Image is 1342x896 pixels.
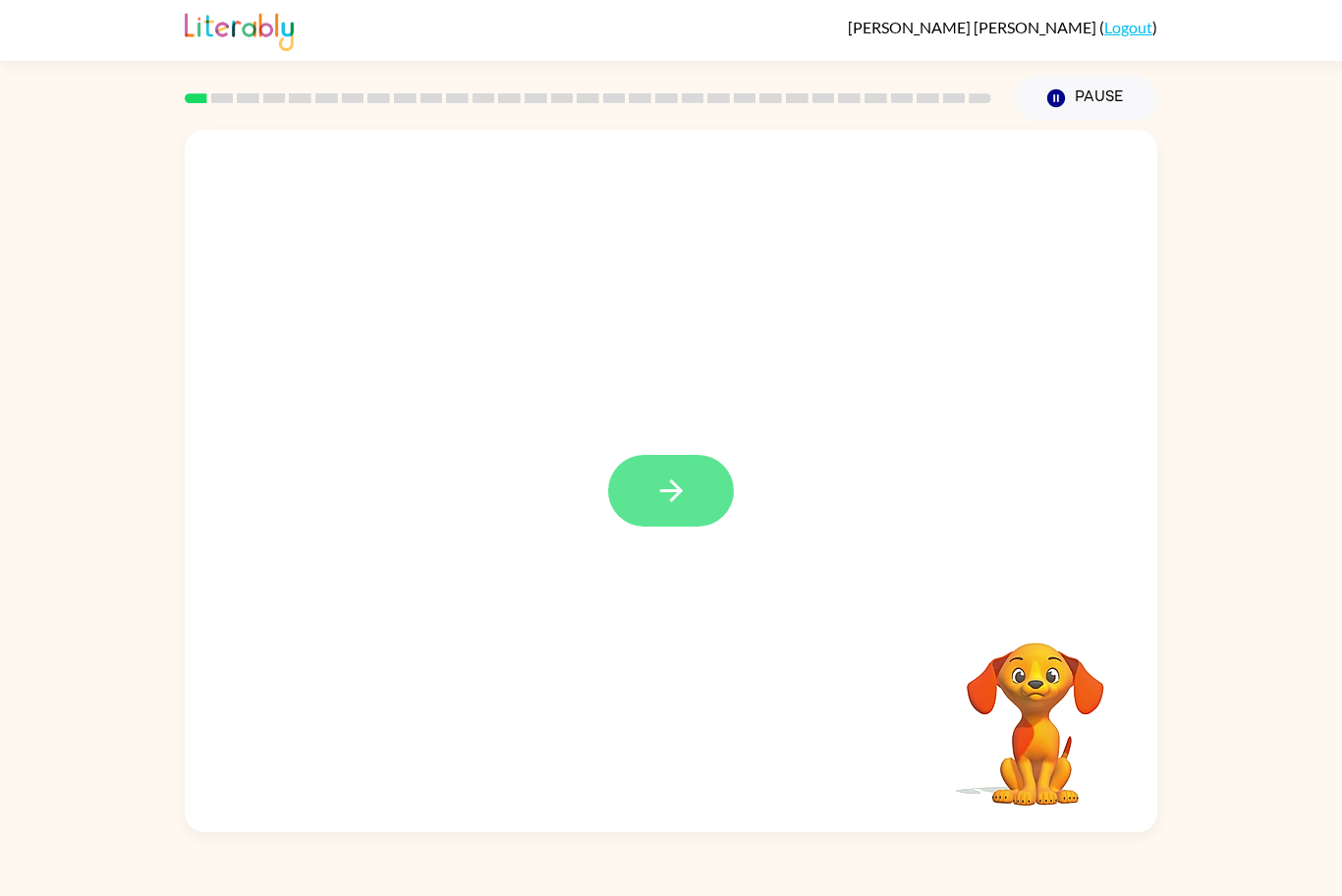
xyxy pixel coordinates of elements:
div: ( ) [848,18,1157,36]
video: Your browser must support playing .mp4 files to use Literably. Please try using another browser. [937,612,1134,809]
span: [PERSON_NAME] [PERSON_NAME] [848,18,1099,36]
button: Pause [1015,76,1157,121]
img: Literably [185,8,294,51]
a: Logout [1104,18,1152,36]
